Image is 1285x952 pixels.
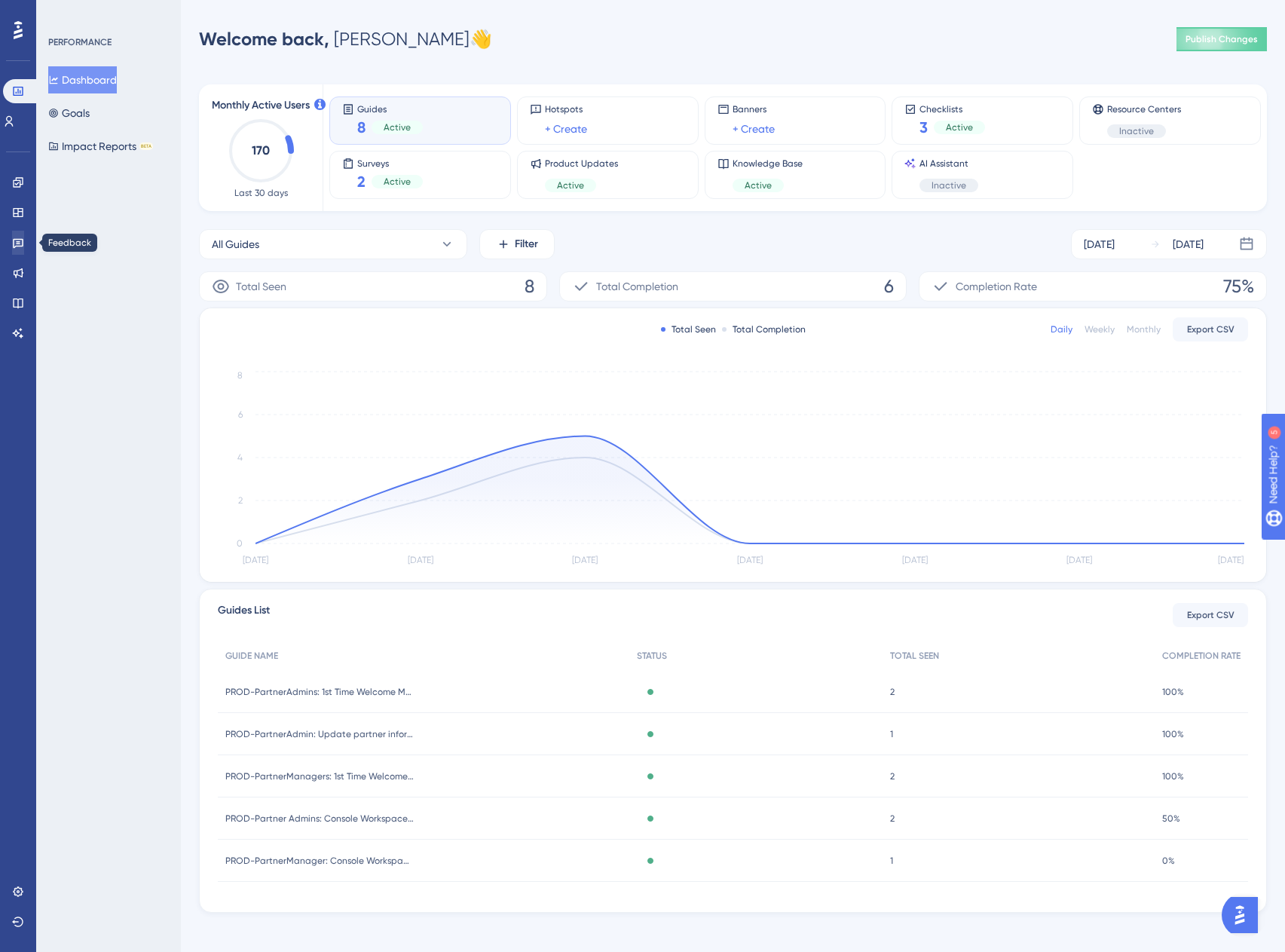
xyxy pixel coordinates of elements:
[932,179,966,191] span: Inactive
[745,179,772,191] span: Active
[890,686,895,698] span: 2
[1119,125,1154,137] span: Inactive
[243,555,268,565] tspan: [DATE]
[919,117,928,138] span: 3
[572,555,598,565] tspan: [DATE]
[890,770,895,782] span: 2
[48,36,112,48] div: PERFORMANCE
[1176,27,1267,51] button: Publish Changes
[48,66,117,93] button: Dashboard
[890,855,893,867] span: 1
[919,103,985,114] span: Checklists
[225,686,414,698] span: PROD-PartnerAdmins: 1st Time Welcome Modal
[733,103,775,115] span: Banners
[238,495,243,506] tspan: 2
[956,277,1037,295] span: Completion Rate
[545,120,587,138] a: + Create
[1173,603,1248,627] button: Export CSV
[199,229,467,259] button: All Guides
[225,650,278,662] span: GUIDE NAME
[890,650,939,662] span: TOTAL SEEN
[1162,650,1241,662] span: COMPLETION RATE
[408,555,433,565] tspan: [DATE]
[1218,555,1244,565] tspan: [DATE]
[737,555,763,565] tspan: [DATE]
[1107,103,1181,115] span: Resource Centers
[384,121,411,133] span: Active
[902,555,928,565] tspan: [DATE]
[225,728,414,740] span: PROD-PartnerAdmin: Update partner information
[212,235,259,253] span: All Guides
[1173,235,1204,253] div: [DATE]
[525,274,534,298] span: 8
[884,274,894,298] span: 6
[1162,855,1175,867] span: 0%
[212,96,310,115] span: Monthly Active Users
[1187,609,1235,621] span: Export CSV
[105,8,109,20] div: 5
[733,120,775,138] a: + Create
[1223,274,1254,298] span: 75%
[1162,813,1180,825] span: 50%
[661,323,716,335] div: Total Seen
[1066,555,1092,565] tspan: [DATE]
[238,409,243,420] tspan: 6
[1084,235,1115,253] div: [DATE]
[225,855,414,867] span: PROD-PartnerManager: Console Workspace Tour
[357,171,366,192] span: 2
[1187,323,1235,335] span: Export CSV
[637,650,667,662] span: STATUS
[237,538,243,549] tspan: 0
[515,235,538,253] span: Filter
[384,176,411,188] span: Active
[1085,323,1115,335] div: Weekly
[545,158,618,170] span: Product Updates
[35,4,94,22] span: Need Help?
[357,103,423,114] span: Guides
[48,133,153,160] button: Impact ReportsBETA
[357,117,366,138] span: 8
[1162,686,1184,698] span: 100%
[237,370,243,381] tspan: 8
[722,323,806,335] div: Total Completion
[1173,317,1248,341] button: Export CSV
[545,103,587,115] span: Hotspots
[1127,323,1161,335] div: Monthly
[236,277,286,295] span: Total Seen
[357,158,423,168] span: Surveys
[237,452,243,463] tspan: 4
[252,143,270,158] text: 170
[48,99,90,127] button: Goals
[557,179,584,191] span: Active
[479,229,555,259] button: Filter
[199,28,329,50] span: Welcome back,
[1186,33,1258,45] span: Publish Changes
[890,728,893,740] span: 1
[1162,728,1184,740] span: 100%
[946,121,973,133] span: Active
[1222,892,1267,938] iframe: UserGuiding AI Assistant Launcher
[225,813,414,825] span: PROD-Partner Admins: Console Workspace Tour
[199,27,492,51] div: [PERSON_NAME] 👋
[733,158,803,170] span: Knowledge Base
[225,770,414,782] span: PROD-PartnerManagers: 1st Time Welcome Modal
[218,602,270,629] span: Guides List
[1162,770,1184,782] span: 100%
[919,158,978,170] span: AI Assistant
[139,142,153,150] div: BETA
[890,813,895,825] span: 2
[234,187,288,199] span: Last 30 days
[596,277,678,295] span: Total Completion
[1051,323,1072,335] div: Daily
